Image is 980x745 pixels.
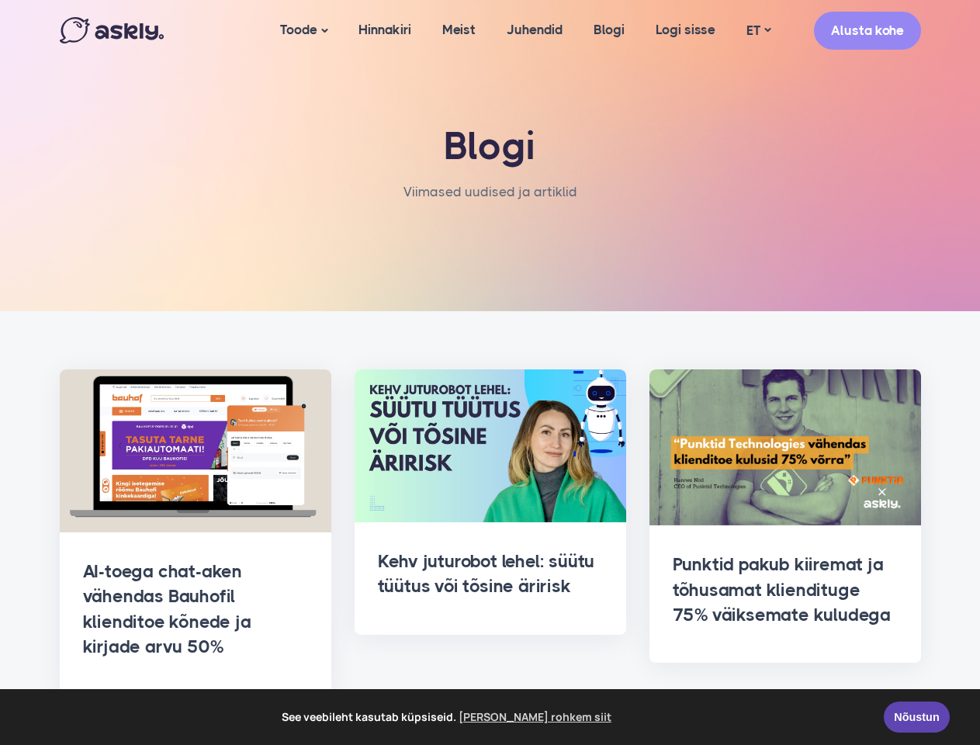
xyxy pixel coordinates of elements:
a: Kehv juturobot lehel: süütu tüütus või tõsine äririsk [378,551,595,597]
span: See veebileht kasutab küpsiseid. [23,705,873,729]
a: Alusta kohe [814,12,921,50]
a: Nõustun [884,702,950,733]
a: learn more about cookies [456,705,614,729]
a: Punktid pakub kiiremat ja tõhusamat kliendituge 75% väiksemate kuludega [673,554,891,625]
a: ET [731,19,786,42]
img: Askly [60,17,164,43]
li: Viimased uudised ja artiklid [403,181,577,203]
a: AI-toega chat-aken vähendas Bauhofil klienditoe kõnede ja kirjade arvu 50% [83,561,251,657]
h1: Blogi [207,124,774,169]
nav: breadcrumb [403,181,577,219]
